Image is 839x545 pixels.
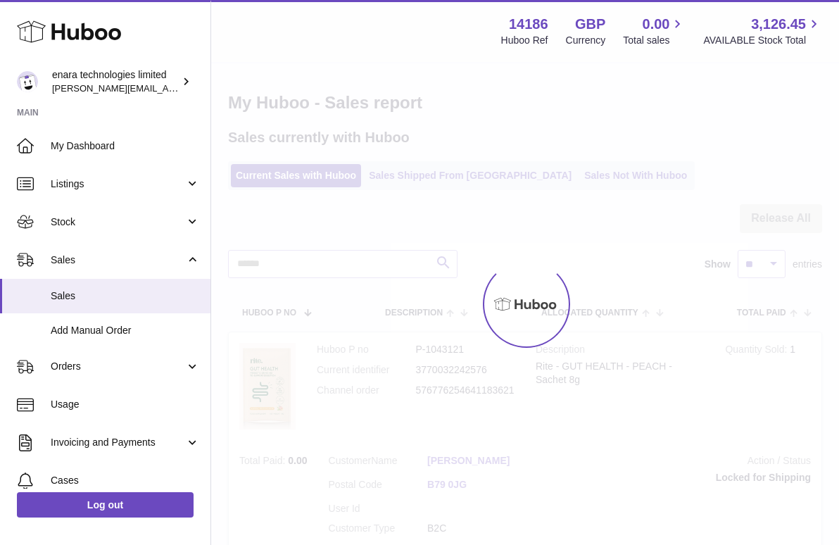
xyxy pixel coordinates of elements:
span: 0.00 [643,15,670,34]
a: Log out [17,492,194,518]
img: Dee@enara.co [17,71,38,92]
a: 0.00 Total sales [623,15,686,47]
span: My Dashboard [51,139,200,153]
a: 3,126.45 AVAILABLE Stock Total [703,15,822,47]
span: Invoicing and Payments [51,436,185,449]
span: Usage [51,398,200,411]
span: Stock [51,215,185,229]
span: Listings [51,177,185,191]
div: Currency [566,34,606,47]
strong: 14186 [509,15,548,34]
span: 3,126.45 [751,15,806,34]
span: Orders [51,360,185,373]
span: Sales [51,253,185,267]
span: [PERSON_NAME][EMAIL_ADDRESS][DOMAIN_NAME] [52,82,282,94]
div: Huboo Ref [501,34,548,47]
span: AVAILABLE Stock Total [703,34,822,47]
span: Total sales [623,34,686,47]
span: Sales [51,289,200,303]
strong: GBP [575,15,605,34]
span: Add Manual Order [51,324,200,337]
span: Cases [51,474,200,487]
div: enara technologies limited [52,68,179,95]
